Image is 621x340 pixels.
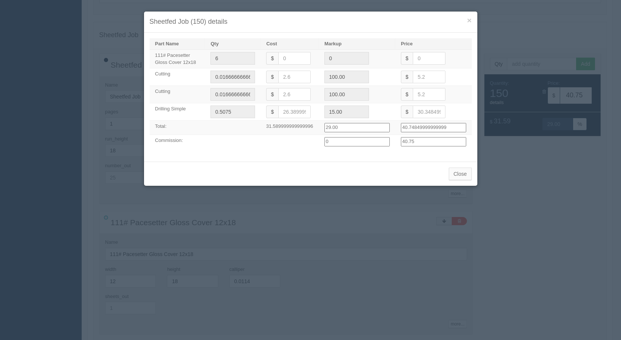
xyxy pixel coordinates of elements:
div: $ [266,106,278,118]
input: 2.6 [278,88,311,101]
span: × [467,16,471,25]
th: Cost [261,38,319,50]
input: 26.389999999999997 [278,106,311,118]
th: Price [395,38,472,50]
button: Close [449,168,472,180]
div: $ [266,88,278,101]
th: Markup [319,38,395,50]
input: 30.348499999999994 [413,106,445,118]
td: Cutting [150,68,205,86]
td: Commission: [150,135,205,148]
input: 2.6 [278,71,311,83]
input: 0 [413,52,445,65]
div: $ [266,71,278,83]
td: 31.589999999999996 [261,121,319,135]
button: Close [467,16,471,24]
div: $ [401,52,413,65]
div: $ [401,71,413,83]
h4: Sheetfed Job (150) details [150,17,472,27]
td: 111# Pacesetter Gloss Cover 12x18 [150,50,205,68]
th: Qty [205,38,261,50]
input: 0 [278,52,311,65]
td: Total: [150,121,205,135]
td: Cutting [150,86,205,103]
input: 5.2 [413,71,445,83]
div: $ [401,106,413,118]
div: $ [401,88,413,101]
input: 5.2 [413,88,445,101]
td: Drilling Simple [150,103,205,121]
th: Part Name [150,38,205,50]
div: $ [266,52,278,65]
